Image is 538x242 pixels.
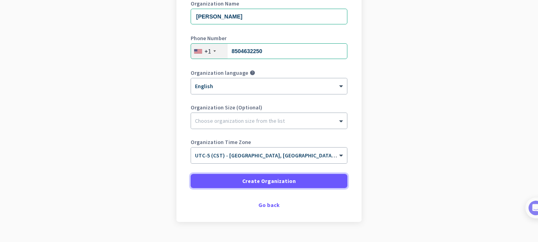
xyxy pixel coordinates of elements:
i: help [250,70,255,76]
input: What is the name of your organization? [191,9,347,24]
label: Organization Time Zone [191,139,347,145]
div: Go back [191,202,347,208]
label: Organization Size (Optional) [191,105,347,110]
span: Create Organization [242,177,296,185]
div: +1 [204,47,211,55]
button: Create Organization [191,174,347,188]
label: Phone Number [191,35,347,41]
input: 201-555-0123 [191,43,347,59]
label: Organization language [191,70,248,76]
label: Organization Name [191,1,347,6]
